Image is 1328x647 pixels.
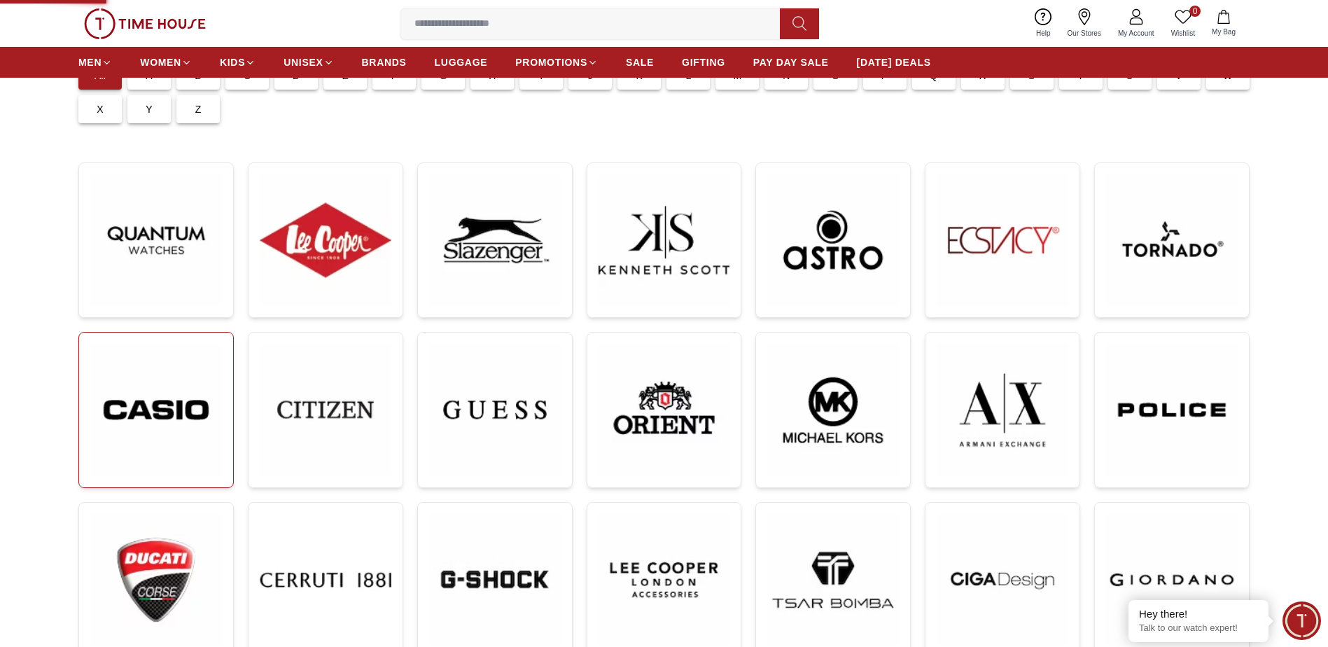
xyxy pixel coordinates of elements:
[84,8,206,39] img: ...
[857,50,931,75] a: [DATE] DEALS
[515,50,598,75] a: PROMOTIONS
[937,514,1068,646] img: ...
[78,55,102,69] span: MEN
[220,55,245,69] span: KIDS
[1282,601,1321,640] div: Chat Widget
[1163,6,1203,41] a: 0Wishlist
[1139,607,1258,621] div: Hey there!
[599,174,730,306] img: ...
[362,55,407,69] span: BRANDS
[90,514,222,646] img: ...
[1028,6,1059,41] a: Help
[1106,514,1238,646] img: ...
[753,55,829,69] span: PAY DAY SALE
[429,344,561,476] img: ...
[195,102,202,116] p: Z
[682,50,725,75] a: GIFTING
[429,174,561,306] img: ...
[362,50,407,75] a: BRANDS
[599,514,730,646] img: ...
[1106,174,1238,306] img: ...
[260,344,391,475] img: ...
[767,174,899,306] img: ...
[90,174,222,306] img: ...
[435,55,488,69] span: LUGGAGE
[1030,28,1056,39] span: Help
[97,102,104,116] p: X
[146,102,153,116] p: Y
[1139,622,1258,634] p: Talk to our watch expert!
[1206,27,1241,37] span: My Bag
[682,55,725,69] span: GIFTING
[435,50,488,75] a: LUGGAGE
[284,50,333,75] a: UNISEX
[857,55,931,69] span: [DATE] DEALS
[937,174,1068,306] img: ...
[220,50,256,75] a: KIDS
[260,174,391,306] img: ...
[284,55,323,69] span: UNISEX
[626,55,654,69] span: SALE
[767,514,899,646] img: ...
[78,50,112,75] a: MEN
[626,50,654,75] a: SALE
[1166,28,1201,39] span: Wishlist
[1059,6,1110,41] a: Our Stores
[1062,28,1107,39] span: Our Stores
[515,55,587,69] span: PROMOTIONS
[1203,7,1244,40] button: My Bag
[260,514,391,646] img: ...
[140,55,181,69] span: WOMEN
[429,514,561,646] img: ...
[767,344,899,476] img: ...
[1189,6,1201,17] span: 0
[1106,344,1238,476] img: ...
[90,344,222,476] img: ...
[937,344,1068,476] img: ...
[140,50,192,75] a: WOMEN
[753,50,829,75] a: PAY DAY SALE
[599,344,730,476] img: ...
[1112,28,1160,39] span: My Account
